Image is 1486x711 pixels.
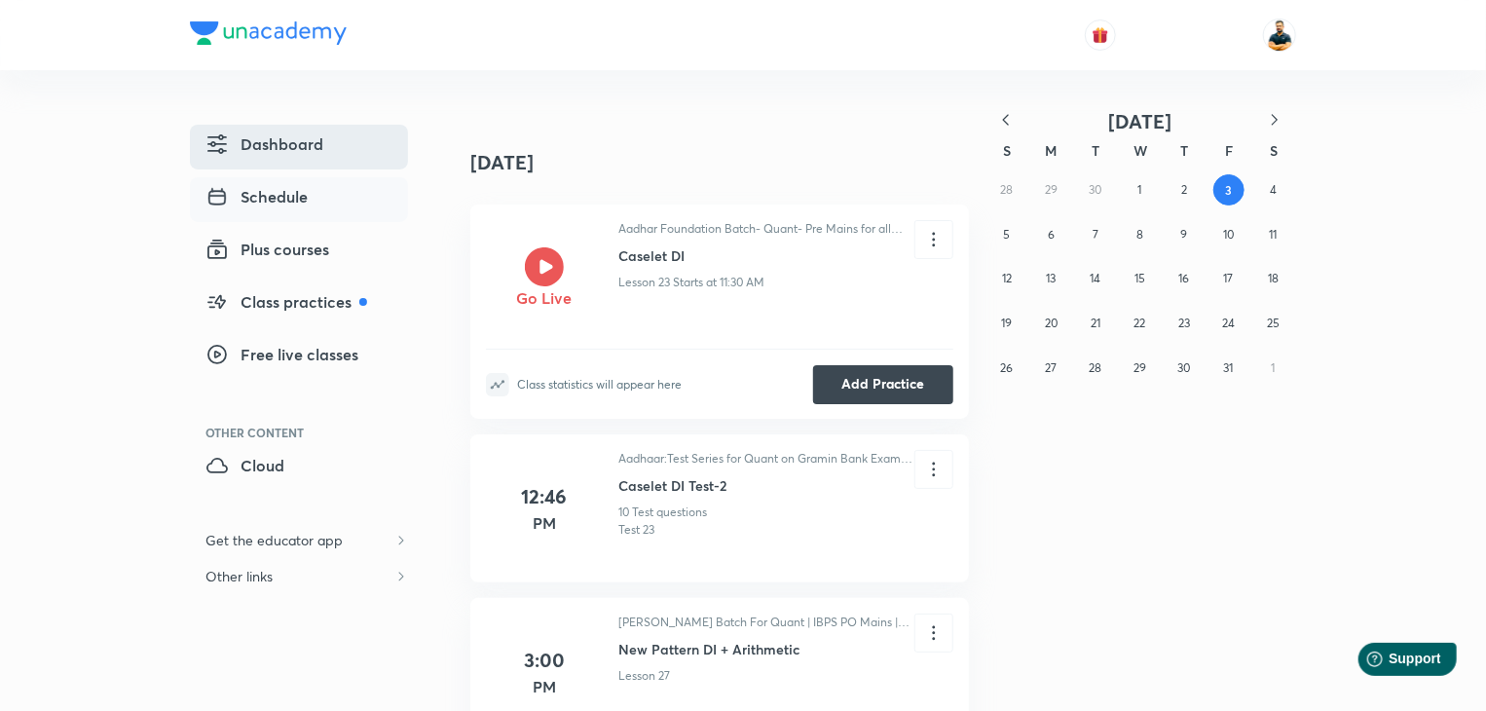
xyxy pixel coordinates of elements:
abbr: October 16, 2025 [1179,271,1190,285]
button: October 5, 2025 [991,219,1022,250]
abbr: October 24, 2025 [1222,316,1235,330]
a: Dashboard [190,125,408,169]
h5: Go Live [517,286,573,310]
abbr: October 23, 2025 [1178,316,1190,330]
span: Cloud [205,454,284,477]
span: Dashboard [205,132,323,156]
span: Schedule [205,185,308,208]
span: Free live classes [205,343,358,366]
abbr: October 6, 2025 [1048,227,1055,242]
button: October 14, 2025 [1080,263,1111,294]
abbr: October 21, 2025 [1091,316,1100,330]
img: Company Logo [190,21,347,45]
h5: PM [533,511,556,535]
abbr: October 29, 2025 [1133,360,1146,375]
p: Aadhaar:Test Series for Quant on Gramin Bank Exams [DATE]-[DATE] [618,450,914,468]
button: October 25, 2025 [1257,308,1288,339]
a: Cloud [190,446,408,491]
abbr: October 8, 2025 [1136,227,1143,242]
button: October 8, 2025 [1125,219,1156,250]
abbr: October 1, 2025 [1138,182,1142,197]
button: October 31, 2025 [1213,353,1245,384]
abbr: Wednesday [1133,141,1147,160]
h6: Other links [190,558,288,594]
h5: PM [533,675,556,698]
abbr: October 27, 2025 [1045,360,1057,375]
iframe: Help widget launcher [1313,635,1465,690]
div: Class statistics will appear here [517,378,682,392]
abbr: October 10, 2025 [1223,227,1234,242]
button: October 26, 2025 [991,353,1022,384]
abbr: October 26, 2025 [1000,360,1013,375]
abbr: Sunday [1003,141,1011,160]
abbr: October 12, 2025 [1002,271,1012,285]
abbr: October 18, 2025 [1268,271,1279,285]
p: 10 Test questions Test 23 [618,504,707,539]
span: Class practices [205,290,367,314]
button: Add Practice [813,365,953,404]
p: [PERSON_NAME] Batch For Quant | IBPS PO Mains | Clerk Mains [618,614,914,631]
button: October 15, 2025 [1125,263,1156,294]
abbr: October 11, 2025 [1269,227,1277,242]
abbr: October 13, 2025 [1046,271,1056,285]
button: October 13, 2025 [1035,263,1066,294]
a: Company Logo [190,21,347,50]
button: October 6, 2025 [1035,219,1066,250]
span: [DATE] [1109,108,1172,134]
abbr: October 30, 2025 [1178,360,1191,375]
button: October 20, 2025 [1035,308,1066,339]
abbr: October 25, 2025 [1267,316,1280,330]
abbr: October 31, 2025 [1224,360,1234,375]
button: October 4, 2025 [1258,174,1289,206]
abbr: October 9, 2025 [1181,227,1188,242]
h6: Caselet DI [618,245,914,266]
abbr: Monday [1046,141,1058,160]
img: avatar [1092,26,1109,44]
abbr: October 20, 2025 [1045,316,1058,330]
abbr: October 3, 2025 [1226,182,1233,198]
button: October 16, 2025 [1169,263,1200,294]
button: October 30, 2025 [1169,353,1200,384]
h4: 12:46 [522,482,568,511]
button: October 2, 2025 [1169,174,1200,206]
button: avatar [1085,19,1116,51]
abbr: October 7, 2025 [1093,227,1098,242]
img: statistics-icon [486,373,509,396]
button: October 10, 2025 [1213,219,1245,250]
a: Class practices [190,282,408,327]
button: October 19, 2025 [991,308,1022,339]
h4: [DATE] [470,132,969,193]
p: Lesson 27 [618,667,670,685]
button: [DATE] [1027,109,1253,133]
button: October 22, 2025 [1125,308,1156,339]
abbr: October 19, 2025 [1001,316,1012,330]
button: October 29, 2025 [1125,353,1156,384]
button: October 12, 2025 [991,263,1022,294]
button: October 27, 2025 [1035,353,1066,384]
button: October 1, 2025 [1125,174,1156,206]
a: Free live classes [190,335,408,380]
img: Sumit Kumar Verma [1263,19,1296,52]
abbr: Friday [1225,141,1233,160]
abbr: October 17, 2025 [1224,271,1234,285]
button: October 28, 2025 [1080,353,1111,384]
abbr: October 28, 2025 [1089,360,1101,375]
p: Aadhar Foundation Batch- Quant- Pre Mains for all Bank Exams 2025-26 [618,220,914,238]
abbr: October 22, 2025 [1134,316,1146,330]
button: October 11, 2025 [1257,219,1288,250]
button: October 23, 2025 [1169,308,1200,339]
a: Plus courses [190,230,408,275]
button: October 17, 2025 [1213,263,1245,294]
p: Lesson 23 Starts at 11:30 AM [618,274,764,291]
button: October 3, 2025 [1213,174,1245,206]
span: Plus courses [205,238,329,261]
div: Other Content [205,427,408,438]
button: October 18, 2025 [1257,263,1288,294]
h4: 3:00 [524,646,565,675]
abbr: October 15, 2025 [1134,271,1145,285]
abbr: October 5, 2025 [1003,227,1010,242]
abbr: October 4, 2025 [1271,182,1278,197]
button: October 21, 2025 [1080,308,1111,339]
h6: Get the educator app [190,522,358,558]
